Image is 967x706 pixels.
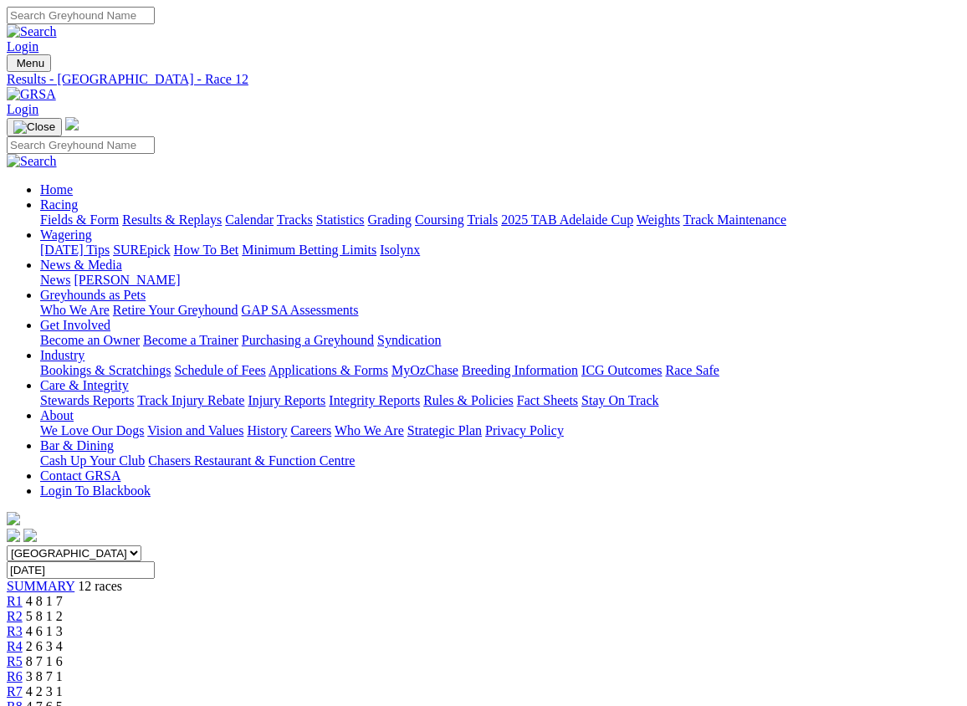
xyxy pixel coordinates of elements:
a: SUREpick [113,243,170,257]
a: Vision and Values [147,423,243,437]
a: Who We Are [40,303,110,317]
a: Purchasing a Greyhound [242,333,374,347]
a: Cash Up Your Club [40,453,145,468]
a: Stewards Reports [40,393,134,407]
a: Schedule of Fees [174,363,265,377]
a: Retire Your Greyhound [113,303,238,317]
a: Applications & Forms [269,363,388,377]
a: MyOzChase [391,363,458,377]
span: 3 8 7 1 [26,669,63,683]
a: Become a Trainer [143,333,238,347]
a: Integrity Reports [329,393,420,407]
img: facebook.svg [7,529,20,542]
a: Careers [290,423,331,437]
a: ICG Outcomes [581,363,662,377]
div: Racing [40,212,960,228]
a: Results - [GEOGRAPHIC_DATA] - Race 12 [7,72,960,87]
div: About [40,423,960,438]
a: Results & Replays [122,212,222,227]
a: News & Media [40,258,122,272]
a: Isolynx [380,243,420,257]
a: [DATE] Tips [40,243,110,257]
div: Wagering [40,243,960,258]
a: Track Injury Rebate [137,393,244,407]
img: twitter.svg [23,529,37,542]
a: R2 [7,609,23,623]
div: Get Involved [40,333,960,348]
span: 4 6 1 3 [26,624,63,638]
a: Race Safe [665,363,719,377]
a: Wagering [40,228,92,242]
a: Injury Reports [248,393,325,407]
button: Toggle navigation [7,54,51,72]
a: How To Bet [174,243,239,257]
a: Bar & Dining [40,438,114,453]
img: Close [13,120,55,134]
a: Weights [637,212,680,227]
a: Care & Integrity [40,378,129,392]
a: Calendar [225,212,274,227]
a: Grading [368,212,412,227]
a: Rules & Policies [423,393,514,407]
div: News & Media [40,273,960,288]
a: Login [7,102,38,116]
a: Racing [40,197,78,212]
a: 2025 TAB Adelaide Cup [501,212,633,227]
img: logo-grsa-white.png [65,117,79,130]
button: Toggle navigation [7,118,62,136]
a: GAP SA Assessments [242,303,359,317]
a: Privacy Policy [485,423,564,437]
div: Greyhounds as Pets [40,303,960,318]
span: 4 8 1 7 [26,594,63,608]
img: logo-grsa-white.png [7,512,20,525]
a: Chasers Restaurant & Function Centre [148,453,355,468]
a: Login To Blackbook [40,483,151,498]
a: [PERSON_NAME] [74,273,180,287]
img: Search [7,154,57,169]
span: 8 7 1 6 [26,654,63,668]
div: Industry [40,363,960,378]
a: We Love Our Dogs [40,423,144,437]
a: Statistics [316,212,365,227]
span: R1 [7,594,23,608]
a: Fields & Form [40,212,119,227]
a: Trials [467,212,498,227]
a: About [40,408,74,422]
a: Fact Sheets [517,393,578,407]
a: Minimum Betting Limits [242,243,376,257]
span: 2 6 3 4 [26,639,63,653]
a: R4 [7,639,23,653]
a: SUMMARY [7,579,74,593]
input: Search [7,7,155,24]
span: R3 [7,624,23,638]
a: R6 [7,669,23,683]
div: Care & Integrity [40,393,960,408]
a: Strategic Plan [407,423,482,437]
a: Login [7,39,38,54]
span: 12 races [78,579,122,593]
img: Search [7,24,57,39]
a: Industry [40,348,84,362]
a: Contact GRSA [40,468,120,483]
span: 5 8 1 2 [26,609,63,623]
div: Bar & Dining [40,453,960,468]
a: Breeding Information [462,363,578,377]
a: Syndication [377,333,441,347]
a: Greyhounds as Pets [40,288,146,302]
a: Tracks [277,212,313,227]
a: Home [40,182,73,197]
a: R7 [7,684,23,698]
img: GRSA [7,87,56,102]
a: Bookings & Scratchings [40,363,171,377]
a: Who We Are [335,423,404,437]
a: Get Involved [40,318,110,332]
a: News [40,273,70,287]
a: Coursing [415,212,464,227]
a: R5 [7,654,23,668]
input: Search [7,136,155,154]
